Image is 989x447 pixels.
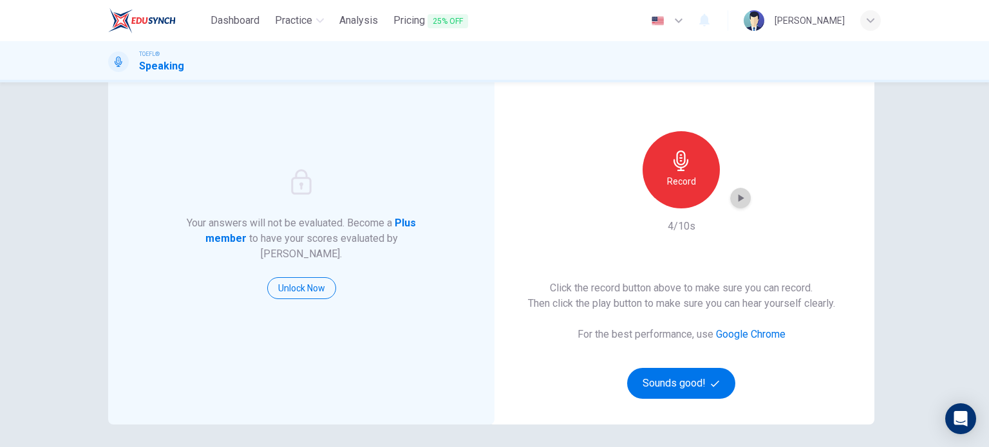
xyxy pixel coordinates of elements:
a: Dashboard [205,9,265,33]
span: Dashboard [211,13,259,28]
button: Pricing25% OFF [388,9,473,33]
span: Practice [275,13,312,28]
span: Pricing [393,13,468,29]
button: Sounds good! [627,368,735,399]
button: Practice [270,9,329,32]
div: [PERSON_NAME] [775,13,845,28]
h6: For the best performance, use [578,327,786,342]
h6: Click the record button above to make sure you can record. Then click the play button to make sur... [528,280,835,311]
a: Google Chrome [716,328,786,340]
button: Record [643,131,720,208]
a: Analysis [334,9,383,33]
button: Unlock Now [267,277,336,299]
button: Dashboard [205,9,265,32]
h6: 4/10s [668,219,695,234]
img: en [650,16,666,26]
img: EduSynch logo [108,8,176,33]
h6: Record [667,174,696,189]
span: 25% OFF [428,14,468,28]
span: Analysis [339,13,378,28]
h1: Speaking [139,59,184,74]
span: TOEFL® [139,50,160,59]
img: Profile picture [744,10,764,31]
button: Analysis [334,9,383,32]
a: EduSynch logo [108,8,205,33]
h6: Your answers will not be evaluated. Become a to have your scores evaluated by [PERSON_NAME]. [185,215,418,262]
div: Open Intercom Messenger [945,403,976,434]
